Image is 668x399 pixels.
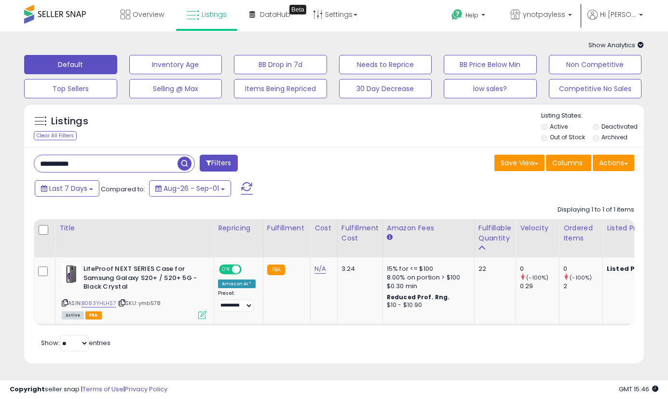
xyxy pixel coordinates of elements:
[35,180,99,197] button: Last 7 Days
[552,158,583,168] span: Columns
[339,79,432,98] button: 30 Day Decrease
[149,180,231,197] button: Aug-26 - Sep-01
[444,79,537,98] button: low sales?
[218,223,259,233] div: Repricing
[444,1,495,31] a: Help
[600,10,636,19] span: Hi [PERSON_NAME]
[200,155,237,172] button: Filters
[601,133,627,141] label: Archived
[234,55,327,74] button: BB Drop in 7d
[550,133,585,141] label: Out of Stock
[465,11,478,19] span: Help
[118,299,161,307] span: | SKU: ymb578
[341,265,375,273] div: 3.24
[24,79,117,98] button: Top Sellers
[523,10,565,19] span: ynotpayless
[520,282,559,291] div: 0.29
[619,385,658,394] span: 2025-09-9 15:46 GMT
[550,122,568,131] label: Active
[129,55,222,74] button: Inventory Age
[85,311,102,319] span: FBA
[267,223,306,233] div: Fulfillment
[49,184,87,193] span: Last 7 Days
[125,385,167,394] a: Privacy Policy
[570,274,592,281] small: (-100%)
[10,385,167,394] div: seller snap | |
[51,115,88,128] h5: Listings
[83,265,201,294] b: LifeProof NEXT SERIES Case for Samsung Galaxy S20+ / S20+ 5G - Black Crystal
[563,223,599,243] div: Ordered Items
[62,311,84,319] span: All listings currently available for purchase on Amazon
[387,282,467,291] div: $0.30 min
[59,223,210,233] div: Title
[387,223,470,233] div: Amazon Fees
[387,265,467,273] div: 15% for <= $100
[549,79,642,98] button: Competitive No Sales
[34,131,77,140] div: Clear All Filters
[133,10,164,19] span: Overview
[387,293,450,301] b: Reduced Prof. Rng.
[240,266,256,274] span: OFF
[164,184,219,193] span: Aug-26 - Sep-01
[563,282,602,291] div: 2
[314,223,333,233] div: Cost
[129,79,222,98] button: Selling @ Max
[607,264,651,273] b: Listed Price:
[10,385,45,394] strong: Copyright
[234,79,327,98] button: Items Being Repriced
[339,55,432,74] button: Needs to Reprice
[546,155,591,171] button: Columns
[289,5,306,14] div: Tooltip anchor
[101,185,145,194] span: Compared to:
[549,55,642,74] button: Non Competitive
[444,55,537,74] button: BB Price Below Min
[520,265,559,273] div: 0
[387,301,467,309] div: $10 - $10.90
[526,274,548,281] small: (-100%)
[541,111,644,120] p: Listing States:
[267,265,285,275] small: FBA
[341,223,379,243] div: Fulfillment Cost
[82,385,123,394] a: Terms of Use
[588,40,644,50] span: Show Analytics
[494,155,545,171] button: Save View
[202,10,227,19] span: Listings
[520,223,555,233] div: Velocity
[314,264,326,274] a: N/A
[218,279,256,288] div: Amazon AI *
[558,205,634,214] div: Displaying 1 to 1 of 1 items
[451,9,463,21] i: Get Help
[478,223,512,243] div: Fulfillable Quantity
[24,55,117,74] button: Default
[478,265,508,273] div: 22
[563,265,602,273] div: 0
[62,265,206,318] div: ASIN:
[260,10,290,19] span: DataHub
[387,273,467,282] div: 8.00% on portion > $100
[220,266,232,274] span: ON
[593,155,634,171] button: Actions
[587,10,643,31] a: Hi [PERSON_NAME]
[601,122,638,131] label: Deactivated
[387,233,393,242] small: Amazon Fees.
[82,299,116,307] a: B083YHLHS7
[41,338,110,347] span: Show: entries
[218,290,256,312] div: Preset:
[62,265,81,284] img: 41WzVs8cxZS._SL40_.jpg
